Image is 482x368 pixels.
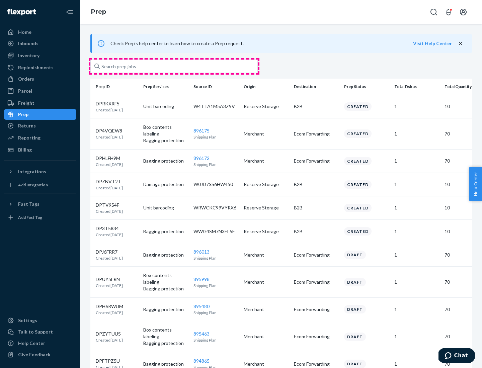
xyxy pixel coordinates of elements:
[4,338,76,349] a: Help Center
[193,155,210,161] a: 896172
[96,276,123,283] p: DPUY5LRN
[96,225,123,232] p: DP3T5834
[193,331,210,337] a: 895463
[18,214,42,220] div: Add Fast Tag
[143,103,188,110] p: Unit barcoding
[18,52,39,59] div: Inventory
[244,252,289,258] p: Merchant
[344,180,372,189] div: Created
[143,252,188,258] p: Bagging protection
[18,147,32,153] div: Billing
[18,168,46,175] div: Integrations
[110,40,244,46] span: Check Prep's help center to learn how to create a Prep request.
[427,5,440,19] button: Open Search Box
[244,306,289,313] p: Merchant
[394,333,439,340] p: 1
[96,232,123,238] p: Created [DATE]
[4,212,76,223] a: Add Fast Tag
[96,178,123,185] p: DPZNVT2T
[86,2,111,22] ol: breadcrumbs
[18,351,51,358] div: Give Feedback
[90,79,141,95] th: Prep ID
[18,201,39,207] div: Fast Tags
[96,107,123,113] p: Created [DATE]
[392,79,442,95] th: Total Dskus
[193,134,238,140] p: Shipping Plan
[4,349,76,360] button: Give Feedback
[96,100,123,107] p: DPRKXRF5
[143,272,188,285] p: Box contents labeling
[394,228,439,235] p: 1
[294,333,339,340] p: Ecom Forwarding
[193,310,238,315] p: Shipping Plan
[193,249,210,255] a: 896013
[469,167,482,201] button: Help Center
[4,98,76,108] a: Freight
[394,361,439,367] p: 1
[4,315,76,326] a: Settings
[193,303,210,309] a: 895480
[18,340,45,347] div: Help Center
[394,204,439,211] p: 1
[143,361,188,367] p: Bagging protection
[294,130,339,137] p: Ecom Forwarding
[394,306,439,313] p: 1
[394,279,439,285] p: 1
[18,182,48,188] div: Add Integration
[143,158,188,164] p: Bagging protection
[394,103,439,110] p: 1
[143,306,188,313] p: Bagging protection
[96,331,123,337] p: DPZYTUUS
[294,252,339,258] p: Ecom Forwarding
[91,8,106,15] a: Prep
[143,124,188,137] p: Box contents labeling
[90,60,258,73] input: Search prep jobs
[96,358,123,364] p: DPFTPZ5U
[244,361,289,367] p: Merchant
[96,162,123,167] p: Created [DATE]
[143,137,188,144] p: Bagging protection
[18,40,38,47] div: Inbounds
[193,204,238,211] p: WRWCKC99VYRX6
[96,283,123,288] p: Created [DATE]
[18,64,54,71] div: Replenishments
[394,130,439,137] p: 1
[96,303,123,310] p: DPH6RWUM
[4,120,76,131] a: Returns
[193,162,238,167] p: Shipping Plan
[294,181,339,188] p: B2B
[294,103,339,110] p: B2B
[96,127,123,134] p: DP4VQEW8
[63,5,76,19] button: Close Navigation
[294,306,339,313] p: Ecom Forwarding
[96,185,123,191] p: Created [DATE]
[193,128,210,133] a: 896175
[413,40,452,47] button: Visit Help Center
[18,76,34,82] div: Orders
[143,228,188,235] p: Bagging protection
[244,158,289,164] p: Merchant
[96,255,123,261] p: Created [DATE]
[344,129,372,138] div: Created
[394,181,439,188] p: 1
[344,204,372,212] div: Created
[143,181,188,188] p: Damage protection
[4,50,76,61] a: Inventory
[244,130,289,137] p: Merchant
[4,145,76,155] a: Billing
[244,279,289,285] p: Merchant
[143,340,188,347] p: Bagging protection
[344,333,366,341] div: Draft
[244,103,289,110] p: Reserve Storage
[344,157,372,165] div: Created
[291,79,341,95] th: Destination
[4,180,76,190] a: Add Integration
[141,79,191,95] th: Prep Services
[438,348,475,365] iframe: Opens a widget where you can chat to one of our agents
[18,134,41,141] div: Reporting
[96,310,123,315] p: Created [DATE]
[4,132,76,143] a: Reporting
[344,360,366,368] div: Draft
